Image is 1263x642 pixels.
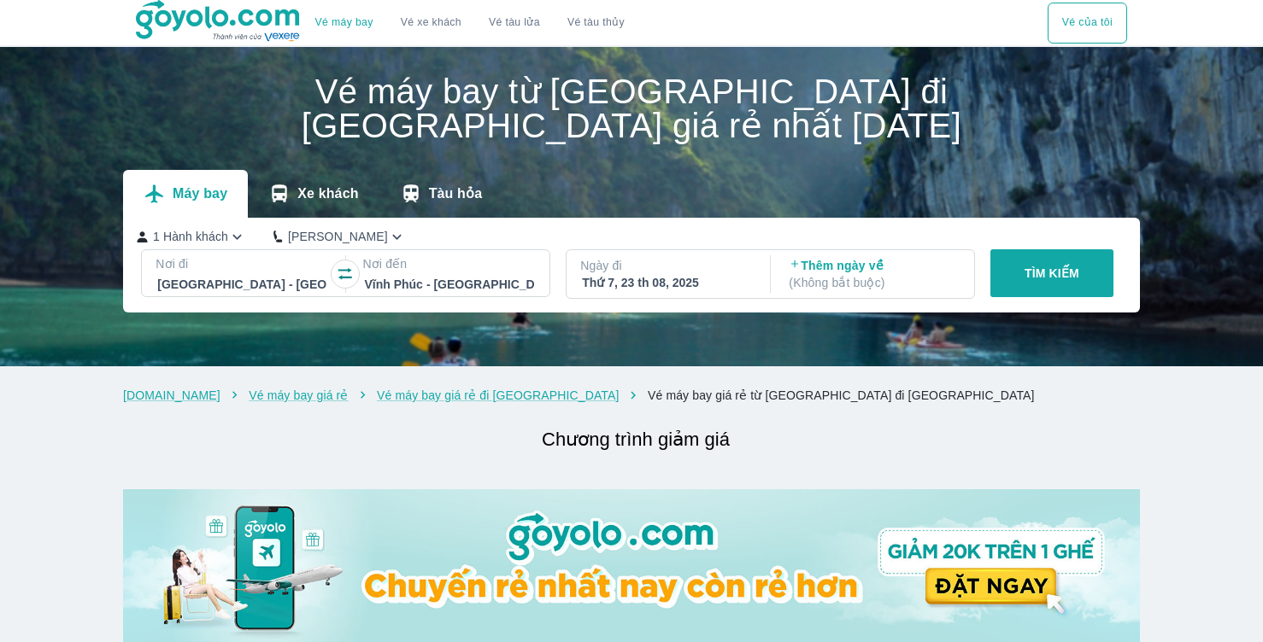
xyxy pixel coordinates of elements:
a: Vé máy bay giá rẻ [249,388,348,402]
p: 1 Hành khách [153,228,228,245]
a: Vé máy bay [315,16,373,29]
p: ( Không bắt buộc ) [789,274,958,291]
p: TÌM KIẾM [1025,265,1079,282]
a: Vé máy bay giá rẻ đi [GEOGRAPHIC_DATA] [377,388,619,402]
p: Tàu hỏa [429,185,483,202]
button: 1 Hành khách [137,228,246,246]
div: choose transportation mode [1048,3,1127,44]
a: [DOMAIN_NAME] [123,388,220,402]
p: Xe khách [297,185,358,202]
a: Vé tàu lửa [475,3,554,44]
h1: Vé máy bay từ [GEOGRAPHIC_DATA] đi [GEOGRAPHIC_DATA] giá rẻ nhất [DATE] [123,74,1140,143]
button: Vé của tôi [1048,3,1127,44]
div: choose transportation mode [302,3,638,44]
button: [PERSON_NAME] [273,228,406,246]
p: [PERSON_NAME] [288,228,388,245]
button: Vé tàu thủy [554,3,638,44]
p: Máy bay [173,185,227,202]
p: Nơi đến [362,255,535,272]
p: Nơi đi [156,255,328,272]
a: Vé xe khách [401,16,461,29]
button: TÌM KIẾM [990,249,1113,297]
nav: breadcrumb [123,387,1140,404]
a: Vé máy bay giá rẻ từ [GEOGRAPHIC_DATA] đi [GEOGRAPHIC_DATA] [648,388,1035,402]
p: Ngày đi [580,257,753,274]
div: Thứ 7, 23 th 08, 2025 [582,274,751,291]
h2: Chương trình giảm giá [132,424,1140,455]
div: transportation tabs [123,170,502,218]
p: Thêm ngày về [789,257,958,291]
